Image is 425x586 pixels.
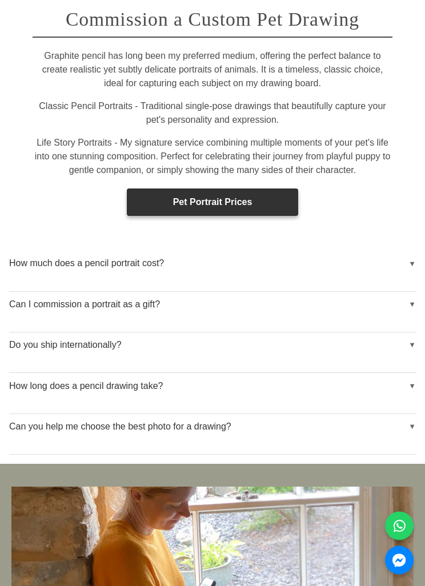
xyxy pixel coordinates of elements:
a: Messenger [385,546,414,575]
p: Graphite pencil has long been my preferred medium, offering the perfect balance to create realist... [33,50,392,91]
button: How long does a pencil drawing take? [9,374,416,399]
p: Classic Pencil Portraits - Traditional single-pose drawings that beautifully capture your pet's p... [33,100,392,127]
a: Pet Portrait Prices [127,189,298,216]
button: Can I commission a portrait as a gift? [9,292,416,318]
button: Can you help me choose the best photo for a drawing? [9,415,416,440]
p: Life Story Portraits - My signature service combining multiple moments of your pet's life into on... [33,137,392,178]
a: WhatsApp [385,512,414,540]
button: How much does a pencil portrait cost? [9,251,416,277]
button: Do you ship internationally? [9,333,416,359]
